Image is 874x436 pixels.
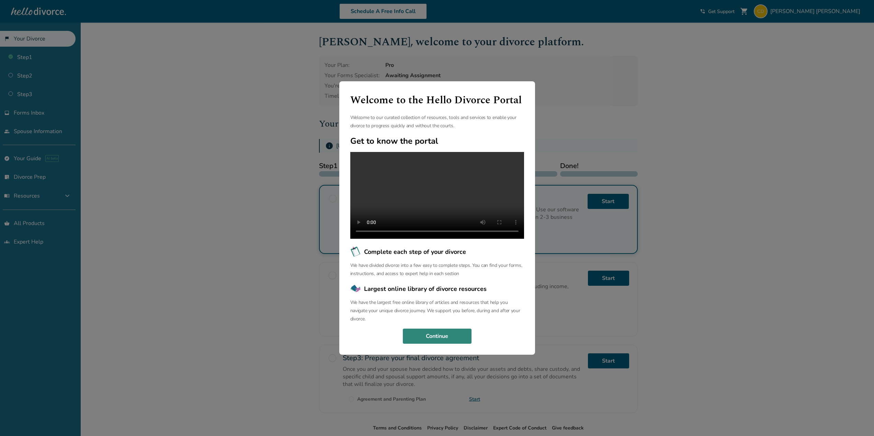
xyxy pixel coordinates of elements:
img: Largest online library of divorce resources [350,283,361,294]
img: Complete each step of your divorce [350,246,361,257]
h2: Get to know the portal [350,135,524,146]
h1: Welcome to the Hello Divorce Portal [350,92,524,108]
span: Complete each step of your divorce [364,247,466,256]
p: We have divided divorce into a few easy to complete steps. You can find your forms, instructions,... [350,261,524,278]
button: Continue [403,329,472,344]
p: We have the largest free online library of articles and resources that help you navigate your uni... [350,298,524,323]
p: Welcome to our curated collection of resources, tools and services to enable your divorce to prog... [350,114,524,130]
span: Largest online library of divorce resources [364,284,487,293]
